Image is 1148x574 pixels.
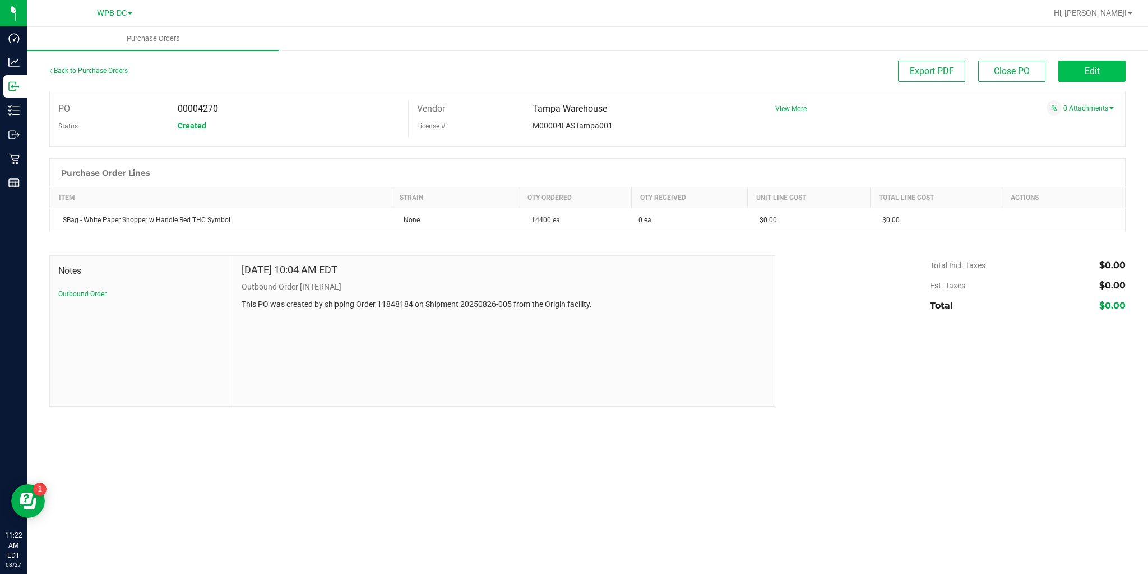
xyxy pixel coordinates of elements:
[1063,104,1114,112] a: 0 Attachments
[994,66,1030,76] span: Close PO
[519,187,632,208] th: Qty Ordered
[97,8,127,18] span: WPB DC
[417,118,445,135] label: License #
[638,215,651,225] span: 0 ea
[33,483,47,496] iframe: Resource center unread badge
[112,34,195,44] span: Purchase Orders
[50,187,391,208] th: Item
[1099,300,1126,311] span: $0.00
[1058,61,1126,82] button: Edit
[898,61,965,82] button: Export PDF
[242,281,766,293] p: Outbound Order [INTERNAL]
[870,187,1002,208] th: Total Line Cost
[978,61,1045,82] button: Close PO
[754,216,777,224] span: $0.00
[930,261,985,270] span: Total Incl. Taxes
[58,100,70,117] label: PO
[747,187,870,208] th: Unit Line Cost
[178,103,218,114] span: 00004270
[178,121,206,130] span: Created
[242,299,766,310] p: This PO was created by shipping Order 11848184 on Shipment 20250826-005 from the Origin facility.
[1085,66,1100,76] span: Edit
[27,27,279,50] a: Purchase Orders
[417,100,445,117] label: Vendor
[533,103,607,114] span: Tampa Warehouse
[8,81,20,92] inline-svg: Inbound
[1054,8,1127,17] span: Hi, [PERSON_NAME]!
[1002,187,1125,208] th: Actions
[8,57,20,68] inline-svg: Analytics
[242,264,337,275] h4: [DATE] 10:04 AM EDT
[58,289,107,299] button: Outbound Order
[930,281,965,290] span: Est. Taxes
[8,177,20,189] inline-svg: Reports
[391,187,519,208] th: Strain
[57,215,385,225] div: SBag - White Paper Shopper w Handle Red THC Symbol
[632,187,747,208] th: Qty Received
[1047,100,1062,116] span: Attach a document
[533,121,613,130] span: M00004FASTampa001
[49,67,128,75] a: Back to Purchase Orders
[5,530,22,561] p: 11:22 AM EDT
[930,300,953,311] span: Total
[5,561,22,569] p: 08/27
[58,264,224,278] span: Notes
[398,216,420,224] span: None
[8,129,20,140] inline-svg: Outbound
[877,216,900,224] span: $0.00
[8,33,20,44] inline-svg: Dashboard
[910,66,954,76] span: Export PDF
[61,168,150,177] h1: Purchase Order Lines
[8,153,20,164] inline-svg: Retail
[8,105,20,116] inline-svg: Inventory
[775,105,807,113] a: View More
[526,216,560,224] span: 14400 ea
[11,484,45,518] iframe: Resource center
[1099,280,1126,291] span: $0.00
[1099,260,1126,270] span: $0.00
[58,118,78,135] label: Status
